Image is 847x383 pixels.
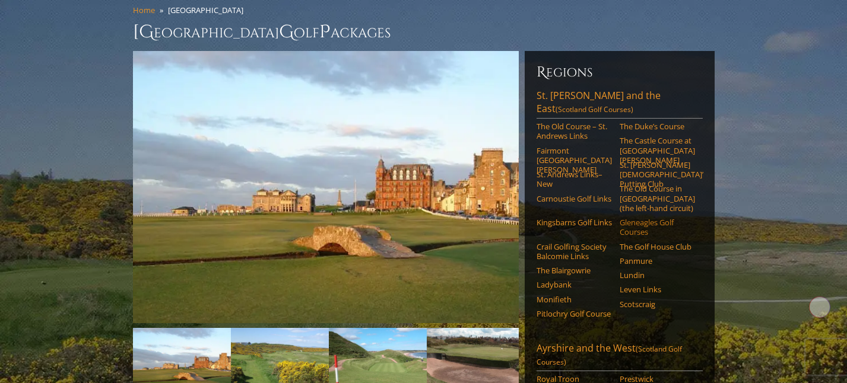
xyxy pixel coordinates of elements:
[537,170,612,189] a: St. Andrews Links–New
[168,5,248,15] li: [GEOGRAPHIC_DATA]
[133,5,155,15] a: Home
[620,184,695,213] a: The Old Course in [GEOGRAPHIC_DATA] (the left-hand circuit)
[537,89,703,119] a: St. [PERSON_NAME] and the East(Scotland Golf Courses)
[620,270,695,280] a: Lundin
[537,122,612,141] a: The Old Course – St. Andrews Links
[319,20,331,44] span: P
[620,136,695,165] a: The Castle Course at [GEOGRAPHIC_DATA][PERSON_NAME]
[556,104,633,114] span: (Scotland Golf Courses)
[537,295,612,304] a: Monifieth
[133,20,715,44] h1: [GEOGRAPHIC_DATA] olf ackages
[537,194,612,203] a: Carnoustie Golf Links
[620,122,695,131] a: The Duke’s Course
[620,285,695,294] a: Leven Links
[620,299,695,309] a: Scotscraig
[620,242,695,251] a: The Golf House Club
[537,242,612,261] a: Crail Golfing Society Balcomie Links
[537,218,612,227] a: Kingsbarns Golf Links
[537,146,612,175] a: Fairmont [GEOGRAPHIC_DATA][PERSON_NAME]
[537,63,703,82] h6: Regions
[279,20,294,44] span: G
[620,160,695,189] a: St. [PERSON_NAME] [DEMOGRAPHIC_DATA]’ Putting Club
[537,309,612,318] a: Pitlochry Golf Course
[537,341,703,371] a: Ayrshire and the West(Scotland Golf Courses)
[537,344,682,367] span: (Scotland Golf Courses)
[537,266,612,275] a: The Blairgowrie
[537,280,612,289] a: Ladybank
[620,218,695,237] a: Gleneagles Golf Courses
[620,256,695,266] a: Panmure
